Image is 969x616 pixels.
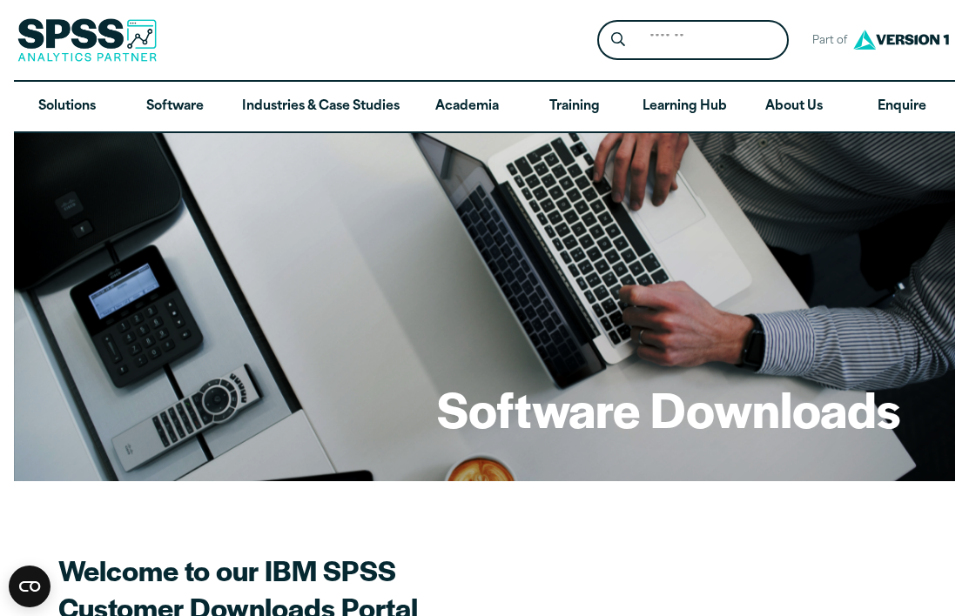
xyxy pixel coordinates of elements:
nav: Desktop version of site main menu [14,82,956,132]
span: Part of [803,29,849,54]
img: Version1 Logo [849,23,953,56]
a: Training [522,82,629,132]
a: Solutions [14,82,121,132]
button: Open CMP widget [9,566,50,607]
form: Site Header Search Form [597,20,789,61]
a: Software [121,82,228,132]
button: Search magnifying glass icon [602,24,634,57]
a: Academia [414,82,521,132]
svg: Search magnifying glass icon [611,32,625,47]
img: SPSS Analytics Partner [17,18,157,62]
a: Industries & Case Studies [228,82,414,132]
a: About Us [741,82,848,132]
h1: Software Downloads [437,376,900,441]
a: Enquire [848,82,955,132]
a: Learning Hub [629,82,741,132]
